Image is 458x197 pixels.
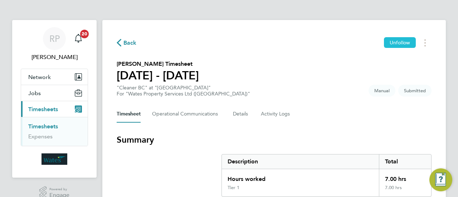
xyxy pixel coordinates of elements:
[28,74,51,80] span: Network
[49,186,69,192] span: Powered by
[117,91,250,97] div: For "Wates Property Services Ltd ([GEOGRAPHIC_DATA])"
[379,169,431,185] div: 7.00 hrs
[117,134,432,146] h3: Summary
[261,105,291,123] button: Activity Logs
[233,105,249,123] button: Details
[49,34,60,43] span: RP
[221,154,432,197] div: Summary
[28,133,53,140] a: Expenses
[222,154,379,169] div: Description
[123,39,137,47] span: Back
[117,68,199,83] h1: [DATE] - [DATE]
[21,117,88,146] div: Timesheets
[117,85,250,97] div: "Cleaner BC" at "[GEOGRAPHIC_DATA]"
[21,27,88,61] a: RP[PERSON_NAME]
[80,30,89,38] span: 20
[228,185,239,191] div: Tier 1
[429,168,452,191] button: Engage Resource Center
[21,85,88,101] button: Jobs
[28,123,58,130] a: Timesheets
[117,38,137,47] button: Back
[398,85,432,97] span: This timesheet is Submitted.
[419,37,432,48] button: Timesheets Menu
[71,27,86,50] a: 20
[384,37,416,48] button: Unfollow
[21,69,88,85] button: Network
[21,101,88,117] button: Timesheets
[12,20,97,178] nav: Main navigation
[390,39,410,46] span: Unfollow
[42,153,67,165] img: wates-logo-retina.png
[369,85,395,97] span: This timesheet was manually created.
[152,105,221,123] button: Operational Communications
[21,53,88,61] span: Richard Patterson
[117,105,141,123] button: Timesheet
[379,154,431,169] div: Total
[117,60,199,68] h2: [PERSON_NAME] Timesheet
[21,153,88,165] a: Go to home page
[28,106,58,113] span: Timesheets
[222,169,379,185] div: Hours worked
[28,90,41,97] span: Jobs
[379,185,431,196] div: 7.00 hrs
